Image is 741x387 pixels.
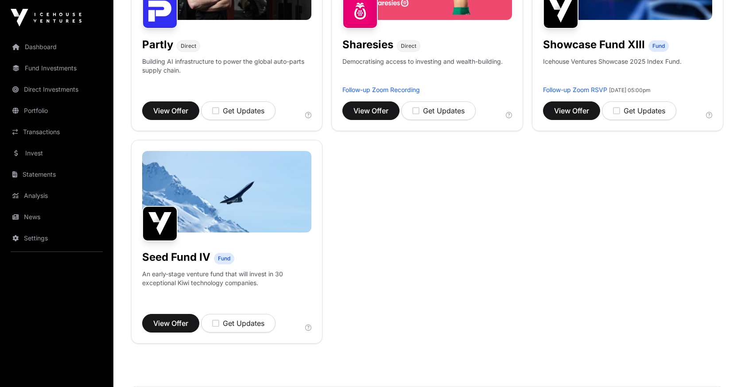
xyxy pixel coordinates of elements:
[142,151,311,232] img: image-1600x800.jpg
[142,314,199,333] button: View Offer
[7,37,106,57] a: Dashboard
[342,38,393,52] h1: Sharesies
[7,207,106,227] a: News
[7,58,106,78] a: Fund Investments
[609,87,651,93] span: [DATE] 05:00pm
[142,38,173,52] h1: Partly
[181,43,196,50] span: Direct
[412,105,465,116] div: Get Updates
[342,57,503,85] p: Democratising access to investing and wealth-building.
[613,105,665,116] div: Get Updates
[201,101,275,120] button: Get Updates
[142,101,199,120] button: View Offer
[218,255,230,262] span: Fund
[342,101,400,120] button: View Offer
[7,165,106,184] a: Statements
[401,43,416,50] span: Direct
[543,101,600,120] button: View Offer
[212,318,264,329] div: Get Updates
[7,228,106,248] a: Settings
[543,38,645,52] h1: Showcase Fund XIII
[543,57,682,66] p: Icehouse Ventures Showcase 2025 Index Fund.
[11,9,81,27] img: Icehouse Ventures Logo
[153,318,188,329] span: View Offer
[7,143,106,163] a: Invest
[697,344,741,387] iframe: Chat Widget
[554,105,589,116] span: View Offer
[142,206,178,241] img: Seed Fund IV
[602,101,676,120] button: Get Updates
[142,250,210,264] h1: Seed Fund IV
[342,86,420,93] a: Follow-up Zoom Recording
[353,105,388,116] span: View Offer
[7,122,106,142] a: Transactions
[7,101,106,120] a: Portfolio
[401,101,476,120] button: Get Updates
[7,186,106,205] a: Analysis
[543,86,607,93] a: Follow-up Zoom RSVP
[212,105,264,116] div: Get Updates
[652,43,665,50] span: Fund
[7,80,106,99] a: Direct Investments
[201,314,275,333] button: Get Updates
[142,270,311,287] p: An early-stage venture fund that will invest in 30 exceptional Kiwi technology companies.
[153,105,188,116] span: View Offer
[142,57,311,85] p: Building AI infrastructure to power the global auto-parts supply chain.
